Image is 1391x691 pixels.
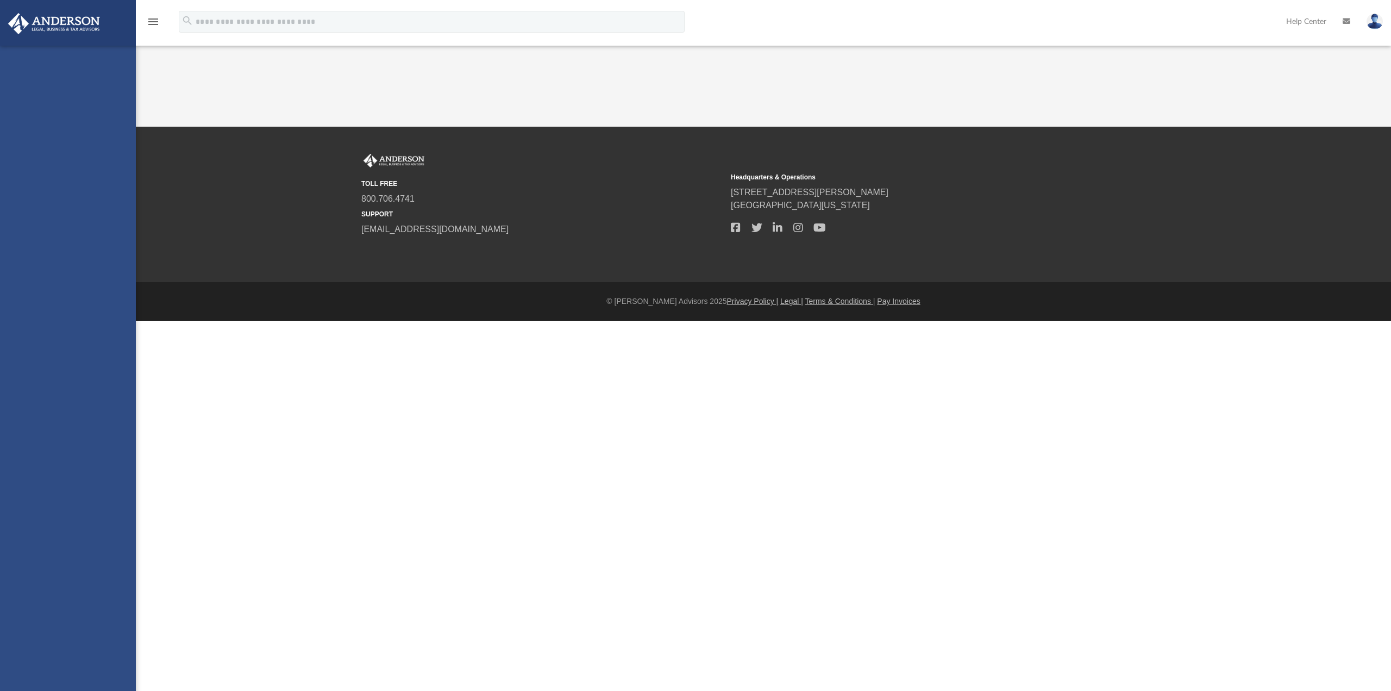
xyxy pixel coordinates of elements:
[877,297,920,306] a: Pay Invoices
[731,172,1093,182] small: Headquarters & Operations
[361,179,723,189] small: TOLL FREE
[361,225,509,234] a: [EMAIL_ADDRESS][DOMAIN_NAME]
[181,15,193,27] i: search
[1367,14,1383,29] img: User Pic
[361,194,415,203] a: 800.706.4741
[147,21,160,28] a: menu
[5,13,103,34] img: Anderson Advisors Platinum Portal
[727,297,779,306] a: Privacy Policy |
[780,297,803,306] a: Legal |
[147,15,160,28] i: menu
[136,296,1391,307] div: © [PERSON_NAME] Advisors 2025
[731,188,888,197] a: [STREET_ADDRESS][PERSON_NAME]
[805,297,875,306] a: Terms & Conditions |
[361,209,723,219] small: SUPPORT
[731,201,870,210] a: [GEOGRAPHIC_DATA][US_STATE]
[361,154,427,168] img: Anderson Advisors Platinum Portal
